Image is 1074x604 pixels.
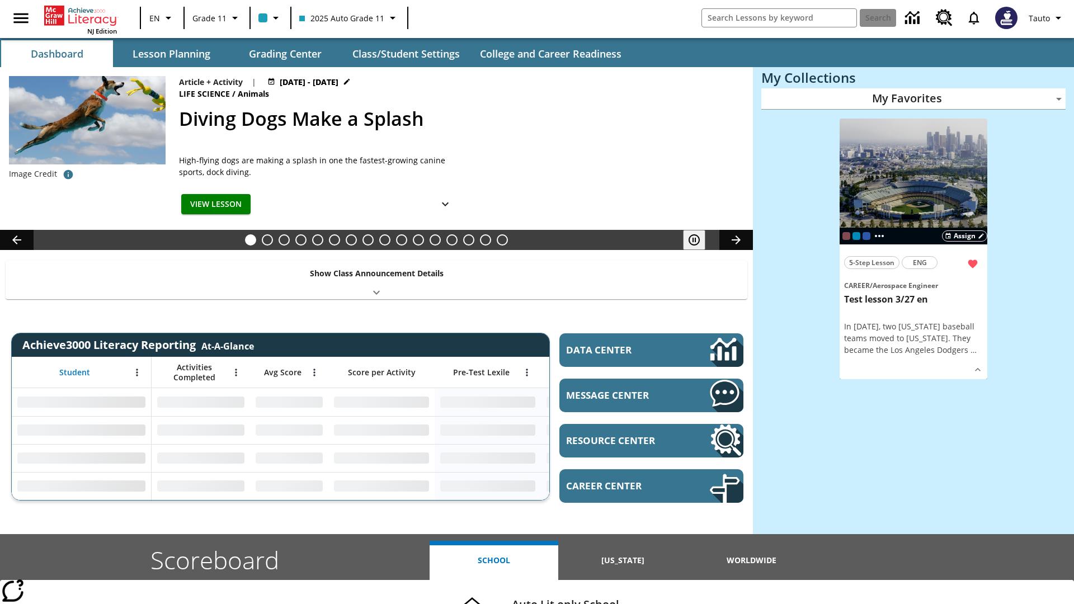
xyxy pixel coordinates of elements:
button: View Lesson [181,194,251,215]
img: A dog is jumping high in the air in an attempt to grab a yellow toy with its mouth. [9,76,166,164]
button: Worldwide [687,541,816,580]
span: NJ Edition [87,27,117,35]
button: Slide 9 The Invasion of the Free CD [379,234,390,246]
button: Show more classes [873,229,886,243]
a: Data Center [898,3,929,34]
a: Notifications [959,3,988,32]
button: Slide 11 Pre-release lesson [413,234,424,246]
span: Achieve3000 Literacy Reporting [22,337,254,352]
button: Class: 2025 Auto Grade 11, Select your class [295,8,404,28]
div: No Data, [152,472,250,500]
span: Data Center [566,343,672,356]
a: Home [44,4,117,27]
button: Class color is light blue. Change class color [254,8,287,28]
span: Score per Activity [348,367,416,377]
span: … [971,345,977,355]
span: 2025 Auto Grade 11 [299,12,384,24]
span: Aerospace Engineer [873,281,938,290]
button: Slide 10 Mixed Practice: Citing Evidence [396,234,407,246]
div: No Data, [250,388,328,416]
button: School [430,541,558,580]
span: Career Center [566,479,676,492]
button: Slide 14 Hooray for Constitution Day! [463,234,474,246]
span: Topic: Career/Aerospace Engineer [844,279,983,291]
button: College and Career Readiness [471,40,630,67]
img: Avatar [995,7,1018,29]
span: Student [59,367,90,377]
button: Slide 16 The Constitution's Balancing Act [497,234,508,246]
a: Resource Center, Will open in new tab [559,424,743,457]
button: Slide 13 Between Two Worlds [446,234,458,246]
a: Resource Center, Will open in new tab [929,3,959,33]
button: Open side menu [4,2,37,35]
button: Open Menu [306,364,323,381]
button: Slide 4 Cars of the Future? [295,234,307,246]
button: [US_STATE] [558,541,687,580]
button: Slide 2 Do You Want Fries With That? [262,234,273,246]
span: Pre-Test Lexile [453,367,510,377]
button: Show Details [969,361,986,378]
div: Pause [683,230,717,250]
span: Message Center [566,389,676,402]
button: Pause [683,230,705,250]
h3: My Collections [761,70,1066,86]
button: Assign Choose Dates [942,230,987,242]
span: / [870,281,873,290]
button: Aug 26 - Aug 27 Choose Dates [265,76,353,88]
p: Image Credit [9,168,57,180]
button: Grade: Grade 11, Select a grade [188,8,246,28]
button: Image credit: Gloria Anderson/Alamy Stock Photo [57,164,79,185]
h3: Test lesson 3/27 en [844,294,983,305]
span: Assign [954,231,976,241]
button: Show Details [434,194,456,215]
button: Slide 7 Attack of the Terrifying Tomatoes [346,234,357,246]
button: Slide 12 Career Lesson [430,234,441,246]
div: No Data, [250,444,328,472]
button: Open Menu [228,364,244,381]
button: Dashboard [1,40,113,67]
span: Activities Completed [157,362,231,383]
span: 205 Auto Grade 11 [852,232,860,240]
div: No Data, [250,416,328,444]
div: No Data, [250,472,328,500]
span: Life Science [179,88,232,100]
button: Select a new avatar [988,3,1024,32]
button: Slide 3 Dirty Jobs Kids Had To Do [279,234,290,246]
button: Lesson carousel, Next [719,230,753,250]
div: No Data, [152,444,250,472]
div: No Data, [152,388,250,416]
button: Slide 8 Fashion Forward in Ancient Rome [362,234,374,246]
button: Open Menu [519,364,535,381]
span: EN [149,12,160,24]
a: Message Center [559,379,743,412]
div: Show Class Announcement Details [6,261,747,299]
a: Data Center [559,333,743,367]
button: Remove from Favorites [963,254,983,274]
span: Career [844,281,870,290]
div: No Data, [541,416,647,444]
button: Grading Center [229,40,341,67]
div: No Data, [152,416,250,444]
span: | [252,76,256,88]
p: Show Class Announcement Details [310,267,444,279]
button: 5-Step Lesson [844,256,899,269]
div: At-A-Glance [201,338,254,352]
div: My Favorites [761,88,1066,110]
button: ENG [902,256,938,269]
span: Animals [238,88,271,100]
span: OL 2025 Auto Grade 12 [842,232,850,240]
button: Slide 6 Solar Power to the People [329,234,340,246]
span: OL 2025 Auto Grade 7 [863,232,870,240]
button: Class/Student Settings [343,40,469,67]
button: Slide 1 Diving Dogs Make a Splash [245,234,256,246]
div: High-flying dogs are making a splash in one the fastest-growing canine sports, dock diving. [179,154,459,178]
button: Slide 5 The Last Homesteaders [312,234,323,246]
div: Home [44,3,117,35]
div: No Data, [541,388,647,416]
div: No Data, [541,472,647,500]
span: / [232,88,235,99]
div: In [DATE], two [US_STATE] baseball teams moved to [US_STATE]. They became the Los Angeles Dodgers [844,320,983,356]
span: Grade 11 [192,12,227,24]
span: [DATE] - [DATE] [280,76,338,88]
